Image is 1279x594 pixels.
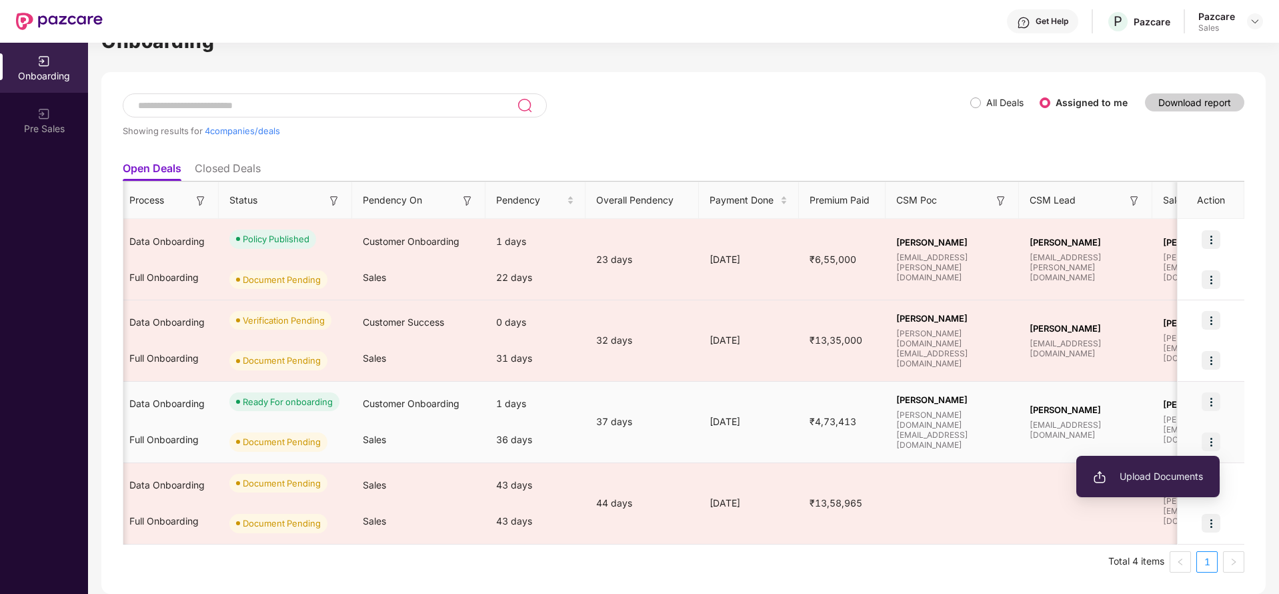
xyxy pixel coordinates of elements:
th: Payment Done [699,182,799,219]
div: Document Pending [243,435,321,449]
span: Sales [363,479,386,491]
span: [PERSON_NAME] [1163,399,1275,410]
li: 1 [1196,551,1218,573]
span: Upload Documents [1093,469,1203,484]
div: 23 days [585,252,699,267]
span: [PERSON_NAME] [1030,323,1142,334]
div: Pazcare [1198,10,1235,23]
span: [PERSON_NAME][EMAIL_ADDRESS][DOMAIN_NAME] [1163,414,1275,444]
th: Action [1178,182,1244,219]
div: 43 days [485,503,585,539]
div: Full Onboarding [119,503,219,539]
div: 1 days [485,224,585,260]
button: Download report [1145,93,1244,111]
span: [EMAIL_ADDRESS][DOMAIN_NAME] [1030,338,1142,358]
span: ₹4,73,413 [799,416,867,427]
span: Customer Success [363,316,444,328]
span: [PERSON_NAME] [896,313,1008,324]
div: Ready For onboarding [243,395,333,408]
div: Full Onboarding [119,260,219,296]
div: Data Onboarding [119,386,219,422]
span: Customer Onboarding [363,398,459,409]
span: [PERSON_NAME][EMAIL_ADDRESS][DOMAIN_NAME] [1163,333,1275,363]
button: left [1170,551,1191,573]
span: [EMAIL_ADDRESS][DOMAIN_NAME] [1030,420,1142,440]
span: [PERSON_NAME][EMAIL_ADDRESS][DOMAIN_NAME] [1163,496,1275,526]
div: [DATE] [699,496,799,511]
span: [PERSON_NAME] [1030,404,1142,415]
img: svg+xml;base64,PHN2ZyBpZD0iRHJvcGRvd24tMzJ4MzIiIHhtbG5zPSJodHRwOi8vd3d3LnczLm9yZy8yMDAwL3N2ZyIgd2... [1250,16,1260,27]
span: [EMAIL_ADDRESS][PERSON_NAME][DOMAIN_NAME] [896,252,1008,282]
div: [DATE] [699,414,799,429]
li: Closed Deals [195,162,261,181]
img: svg+xml;base64,PHN2ZyBpZD0iSGVscC0zMngzMiIgeG1sbnM9Imh0dHA6Ly93d3cudzMub3JnLzIwMDAvc3ZnIiB3aWR0aD... [1017,16,1030,29]
span: ₹6,55,000 [799,254,867,265]
span: ₹13,35,000 [799,334,873,346]
div: 36 days [485,422,585,458]
span: P [1114,13,1122,29]
span: [PERSON_NAME] [1163,318,1275,328]
img: svg+xml;base64,PHN2ZyB3aWR0aD0iMTYiIGhlaWdodD0iMTYiIHZpZXdCb3g9IjAgMCAxNiAxNiIgZmlsbD0ibm9uZSIgeG... [994,194,1008,208]
span: Pendency [496,193,564,208]
span: CSM Lead [1030,193,1076,208]
li: Open Deals [123,162,181,181]
span: Pendency On [363,193,422,208]
div: 22 days [485,260,585,296]
span: left [1176,558,1184,566]
img: svg+xml;base64,PHN2ZyB3aWR0aD0iMjQiIGhlaWdodD0iMjUiIHZpZXdCb3g9IjAgMCAyNCAyNSIgZmlsbD0ibm9uZSIgeG... [517,97,532,113]
img: svg+xml;base64,PHN2ZyB3aWR0aD0iMTYiIGhlaWdodD0iMTYiIHZpZXdCb3g9IjAgMCAxNiAxNiIgZmlsbD0ibm9uZSIgeG... [194,194,207,208]
div: Pazcare [1134,15,1170,28]
span: Sales [363,434,386,445]
div: Document Pending [243,477,321,490]
div: Full Onboarding [119,422,219,458]
span: Sales POC [1163,193,1209,208]
div: Verification Pending [243,314,325,327]
img: icon [1202,270,1220,289]
th: Premium Paid [799,182,886,219]
a: 1 [1197,552,1217,572]
span: [PERSON_NAME] [1030,237,1142,248]
div: Data Onboarding [119,304,219,340]
span: Process [129,193,164,208]
div: Full Onboarding [119,340,219,376]
button: right [1223,551,1244,573]
span: [PERSON_NAME][DOMAIN_NAME][EMAIL_ADDRESS][DOMAIN_NAME] [896,328,1008,368]
div: 31 days [485,340,585,376]
label: Assigned to me [1056,97,1128,108]
li: Previous Page [1170,551,1191,573]
div: Get Help [1036,16,1068,27]
div: [DATE] [699,252,799,267]
div: 44 days [585,496,699,511]
div: Data Onboarding [119,467,219,503]
img: svg+xml;base64,PHN2ZyB3aWR0aD0iMTYiIGhlaWdodD0iMTYiIHZpZXdCb3g9IjAgMCAxNiAxNiIgZmlsbD0ibm9uZSIgeG... [461,194,474,208]
span: CSM Poc [896,193,937,208]
div: Sales [1198,23,1235,33]
span: [PERSON_NAME] [896,394,1008,405]
div: Data Onboarding [119,224,219,260]
span: right [1230,558,1238,566]
span: [EMAIL_ADDRESS][PERSON_NAME][DOMAIN_NAME] [1030,252,1142,282]
img: icon [1202,351,1220,370]
img: svg+xml;base64,PHN2ZyB3aWR0aD0iMTYiIGhlaWdodD0iMTYiIHZpZXdCb3g9IjAgMCAxNiAxNiIgZmlsbD0ibm9uZSIgeG... [1128,194,1141,208]
span: [PERSON_NAME] [896,237,1008,248]
span: Status [229,193,257,208]
span: 4 companies/deals [205,125,280,136]
img: icon [1202,311,1220,330]
label: All Deals [986,97,1024,108]
th: Overall Pendency [585,182,699,219]
div: 1 days [485,386,585,422]
li: Total 4 items [1108,551,1164,573]
div: Showing results for [123,125,970,136]
img: svg+xml;base64,PHN2ZyB3aWR0aD0iMjAiIGhlaWdodD0iMjAiIHZpZXdCb3g9IjAgMCAyMCAyMCIgZmlsbD0ibm9uZSIgeG... [37,55,51,68]
img: svg+xml;base64,PHN2ZyB3aWR0aD0iMjAiIGhlaWdodD0iMjAiIHZpZXdCb3g9IjAgMCAyMCAyMCIgZmlsbD0ibm9uZSIgeG... [37,107,51,121]
div: Policy Published [243,232,309,246]
div: [DATE] [699,333,799,348]
span: Sales [363,272,386,283]
li: Next Page [1223,551,1244,573]
span: Sales [363,515,386,527]
div: 32 days [585,333,699,348]
span: ₹13,58,965 [799,497,873,509]
img: icon [1202,432,1220,451]
span: Customer Onboarding [363,236,459,247]
img: svg+xml;base64,PHN2ZyB3aWR0aD0iMTYiIGhlaWdodD0iMTYiIHZpZXdCb3g9IjAgMCAxNiAxNiIgZmlsbD0ibm9uZSIgeG... [327,194,341,208]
